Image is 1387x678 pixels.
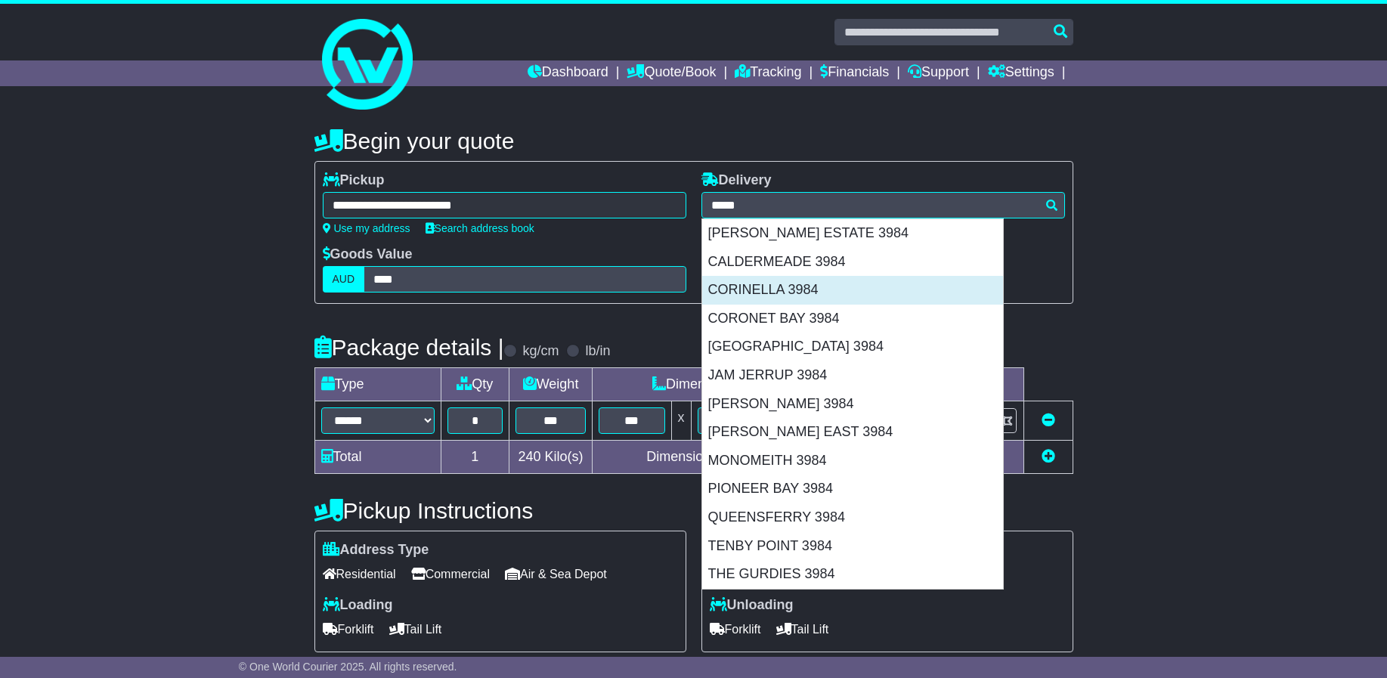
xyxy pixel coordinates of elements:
span: Forklift [710,618,761,641]
div: THE GURDIES 3984 [702,560,1003,589]
td: Type [314,368,441,401]
span: Tail Lift [389,618,442,641]
div: [PERSON_NAME] 3984 [702,390,1003,419]
div: TENBY POINT 3984 [702,532,1003,561]
span: Tail Lift [776,618,829,641]
a: Add new item [1042,449,1055,464]
a: Quote/Book [627,60,716,86]
div: QUEENSFERRY 3984 [702,503,1003,532]
a: Support [908,60,969,86]
a: Tracking [735,60,801,86]
a: Use my address [323,222,410,234]
span: Commercial [411,562,490,586]
span: © One World Courier 2025. All rights reserved. [239,661,457,673]
h4: Pickup Instructions [314,498,686,523]
td: Qty [441,368,509,401]
a: Dashboard [528,60,608,86]
div: [PERSON_NAME] ESTATE 3984 [702,219,1003,248]
a: Remove this item [1042,413,1055,428]
td: Kilo(s) [509,441,593,474]
label: Pickup [323,172,385,189]
span: Forklift [323,618,374,641]
td: x [671,401,691,441]
h4: Package details | [314,335,504,360]
td: 1 [441,441,509,474]
label: lb/in [585,343,610,360]
label: Goods Value [323,246,413,263]
div: CORINELLA 3984 [702,276,1003,305]
span: Residential [323,562,396,586]
label: Delivery [701,172,772,189]
td: Weight [509,368,593,401]
span: 240 [519,449,541,464]
a: Financials [820,60,889,86]
label: Loading [323,597,393,614]
label: AUD [323,266,365,293]
div: CORONET BAY 3984 [702,305,1003,333]
td: Dimensions in Centimetre(s) [593,441,868,474]
td: Dimensions (L x W x H) [593,368,868,401]
div: [PERSON_NAME] EAST 3984 [702,418,1003,447]
a: Settings [988,60,1054,86]
div: CALDERMEADE 3984 [702,248,1003,277]
div: MONOMEITH 3984 [702,447,1003,475]
label: Unloading [710,597,794,614]
div: JAM JERRUP 3984 [702,361,1003,390]
div: PIONEER BAY 3984 [702,475,1003,503]
span: Air & Sea Depot [505,562,607,586]
label: Address Type [323,542,429,559]
label: kg/cm [522,343,559,360]
div: [GEOGRAPHIC_DATA] 3984 [702,333,1003,361]
a: Search address book [426,222,534,234]
td: Total [314,441,441,474]
h4: Begin your quote [314,128,1073,153]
